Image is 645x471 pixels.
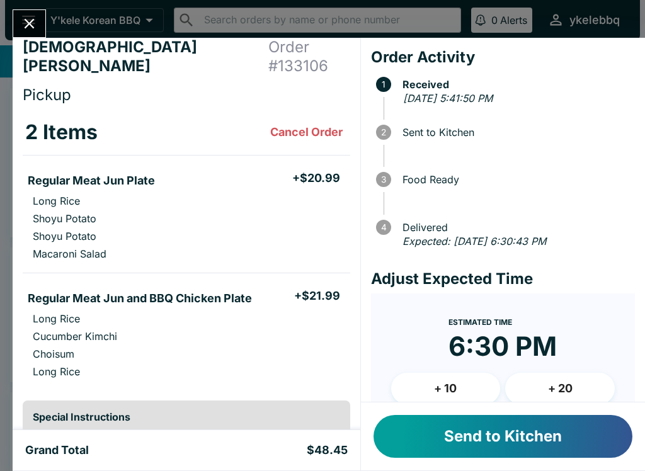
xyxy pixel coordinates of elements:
[33,195,80,207] p: Long Rice
[374,415,632,458] button: Send to Kitchen
[402,235,546,247] em: Expected: [DATE] 6:30:43 PM
[448,330,557,363] time: 6:30 PM
[268,38,350,76] h4: Order # 133106
[396,222,635,233] span: Delivered
[448,317,512,327] span: Estimated Time
[382,79,385,89] text: 1
[381,174,386,184] text: 3
[381,127,386,137] text: 2
[33,428,340,441] p: [DEMOGRAPHIC_DATA][PERSON_NAME] [PHONE_NUMBER]
[33,365,80,378] p: Long Rice
[25,443,89,458] h5: Grand Total
[396,174,635,185] span: Food Ready
[403,92,493,105] em: [DATE] 5:41:50 PM
[33,247,106,260] p: Macaroni Salad
[33,212,96,225] p: Shoyu Potato
[391,373,501,404] button: + 10
[33,348,74,360] p: Choisum
[265,120,348,145] button: Cancel Order
[371,48,635,67] h4: Order Activity
[505,373,615,404] button: + 20
[294,288,340,304] h5: + $21.99
[28,291,252,306] h5: Regular Meat Jun and BBQ Chicken Plate
[380,222,386,232] text: 4
[292,171,340,186] h5: + $20.99
[396,79,635,90] span: Received
[371,270,635,288] h4: Adjust Expected Time
[25,120,98,145] h3: 2 Items
[307,443,348,458] h5: $48.45
[33,230,96,242] p: Shoyu Potato
[23,86,71,104] span: Pickup
[23,110,350,390] table: orders table
[33,330,117,343] p: Cucumber Kimchi
[13,10,45,37] button: Close
[33,312,80,325] p: Long Rice
[33,411,340,423] h6: Special Instructions
[28,173,155,188] h5: Regular Meat Jun Plate
[396,127,635,138] span: Sent to Kitchen
[23,38,268,76] h4: [DEMOGRAPHIC_DATA][PERSON_NAME]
